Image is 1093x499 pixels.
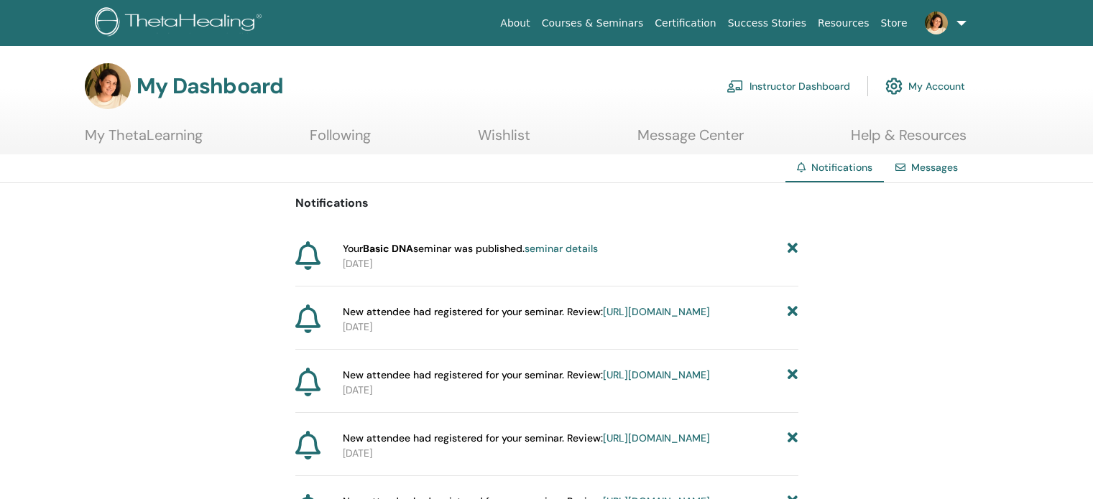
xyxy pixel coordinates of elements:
h3: My Dashboard [137,73,283,99]
a: Certification [649,10,721,37]
a: [URL][DOMAIN_NAME] [603,432,710,444]
a: Instructor Dashboard [727,70,850,102]
p: [DATE] [343,383,798,398]
img: logo.png [95,7,267,39]
img: default.jpg [85,63,131,109]
img: default.jpg [925,11,948,34]
a: Messages [911,161,958,174]
a: [URL][DOMAIN_NAME] [603,368,710,381]
span: Notifications [811,161,872,174]
p: Notifications [295,195,798,212]
p: [DATE] [343,446,798,461]
img: cog.svg [885,74,903,98]
a: Help & Resources [851,126,967,154]
a: Store [875,10,913,37]
strong: Basic DNA [363,242,413,255]
a: [URL][DOMAIN_NAME] [603,305,710,318]
img: chalkboard-teacher.svg [727,80,744,93]
a: About [494,10,535,37]
a: My Account [885,70,965,102]
span: New attendee had registered for your seminar. Review: [343,431,710,446]
span: New attendee had registered for your seminar. Review: [343,304,710,320]
p: [DATE] [343,320,798,335]
a: Resources [812,10,875,37]
a: Courses & Seminars [536,10,650,37]
a: Following [310,126,371,154]
a: seminar details [525,242,598,255]
span: New attendee had registered for your seminar. Review: [343,368,710,383]
a: Wishlist [478,126,530,154]
a: Success Stories [722,10,812,37]
a: Message Center [637,126,744,154]
span: Your seminar was published. [343,241,598,256]
p: [DATE] [343,256,798,271]
a: My ThetaLearning [85,126,203,154]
